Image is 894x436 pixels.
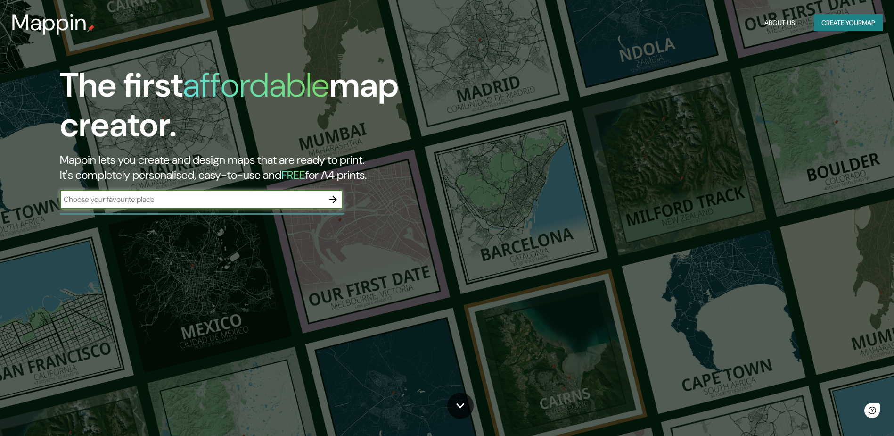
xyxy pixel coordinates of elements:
[11,9,87,36] h3: Mappin
[810,399,884,426] iframe: Help widget launcher
[183,63,329,107] h1: affordable
[60,194,324,205] input: Choose your favourite place
[60,152,507,183] h2: Mappin lets you create and design maps that are ready to print. It's completely personalised, eas...
[281,168,305,182] h5: FREE
[87,25,95,32] img: mappin-pin
[60,66,507,152] h1: The first map creator.
[761,14,799,32] button: About Us
[814,14,883,32] button: Create yourmap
